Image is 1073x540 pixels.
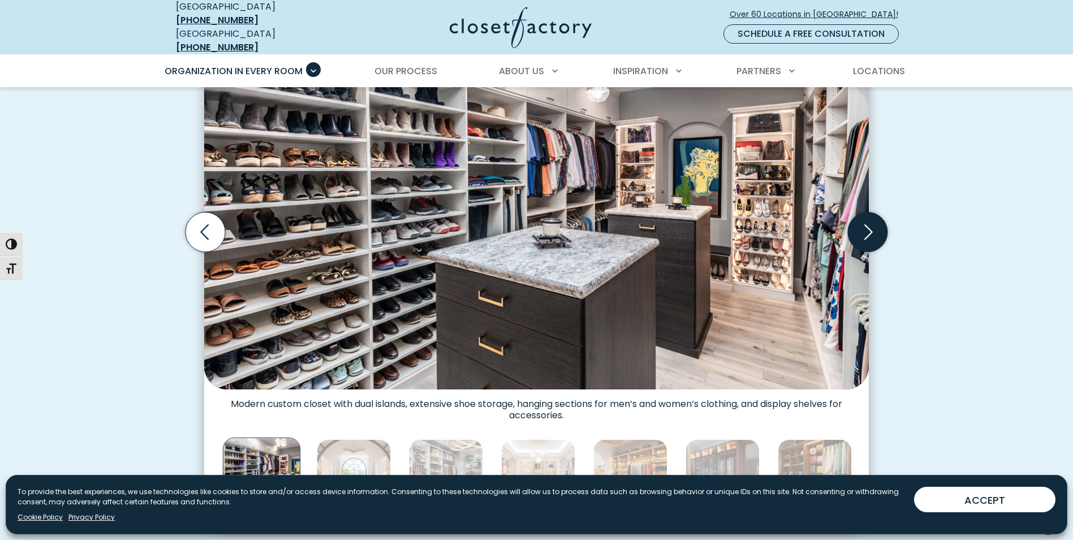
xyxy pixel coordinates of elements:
[593,439,667,513] img: Custom dressing room Rhapsody woodgrain system with illuminated wardrobe rods, angled shoe shelve...
[176,27,340,54] div: [GEOGRAPHIC_DATA]
[450,7,592,48] img: Closet Factory Logo
[18,487,905,507] p: To provide the best experiences, we use technologies like cookies to store and/or access device i...
[686,439,760,513] img: Luxury walk-in custom closet contemporary glass-front wardrobe system in Rocky Mountain melamine ...
[223,438,301,516] img: Modern custom closet with dual islands, extensive shoe storage, hanging sections for men’s and wo...
[317,439,391,513] img: Spacious custom walk-in closet with abundant wardrobe space, center island storage
[165,65,303,78] span: Organization in Every Room
[730,8,907,20] span: Over 60 Locations in [GEOGRAPHIC_DATA]!
[729,5,908,24] a: Over 60 Locations in [GEOGRAPHIC_DATA]!
[778,439,852,513] img: Built-in custom closet Rustic Cherry melamine with glass shelving, angled shoe shelves, and tripl...
[68,512,115,522] a: Privacy Policy
[204,389,869,421] figcaption: Modern custom closet with dual islands, extensive shoe storage, hanging sections for men’s and wo...
[157,55,917,87] nav: Primary Menu
[176,41,258,54] a: [PHONE_NUMBER]
[853,65,905,78] span: Locations
[914,487,1055,512] button: ACCEPT
[499,65,544,78] span: About Us
[409,439,483,513] img: Custom walk-in closet with glass shelves, gold hardware, and white built-in drawers
[18,512,63,522] a: Cookie Policy
[613,65,668,78] span: Inspiration
[181,208,230,256] button: Previous slide
[374,65,437,78] span: Our Process
[736,65,781,78] span: Partners
[204,43,869,389] img: Modern custom closet with dual islands, extensive shoe storage, hanging sections for men’s and wo...
[176,14,258,27] a: [PHONE_NUMBER]
[723,24,899,44] a: Schedule a Free Consultation
[501,439,575,513] img: White walk-in closet with ornate trim and crown molding, featuring glass shelving
[843,208,892,256] button: Next slide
